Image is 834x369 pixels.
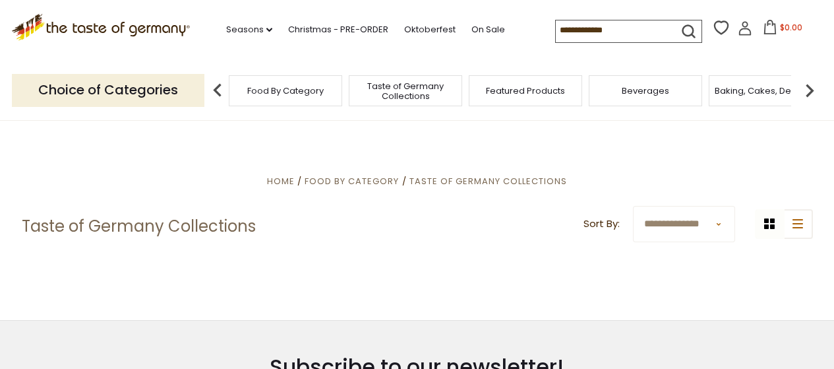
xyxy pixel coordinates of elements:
button: $0.00 [755,20,811,40]
a: Beverages [622,86,669,96]
a: Home [267,175,295,187]
a: Featured Products [486,86,565,96]
a: On Sale [471,22,505,37]
h1: Taste of Germany Collections [22,217,256,236]
img: previous arrow [204,77,231,104]
p: Choice of Categories [12,74,204,106]
a: Oktoberfest [404,22,456,37]
img: next arrow [796,77,823,104]
a: Food By Category [305,175,399,187]
a: Seasons [226,22,272,37]
a: Baking, Cakes, Desserts [715,86,817,96]
span: $0.00 [780,22,802,33]
a: Taste of Germany Collections [409,175,567,187]
label: Sort By: [583,216,620,232]
a: Christmas - PRE-ORDER [288,22,388,37]
a: Taste of Germany Collections [353,81,458,101]
a: Food By Category [247,86,324,96]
